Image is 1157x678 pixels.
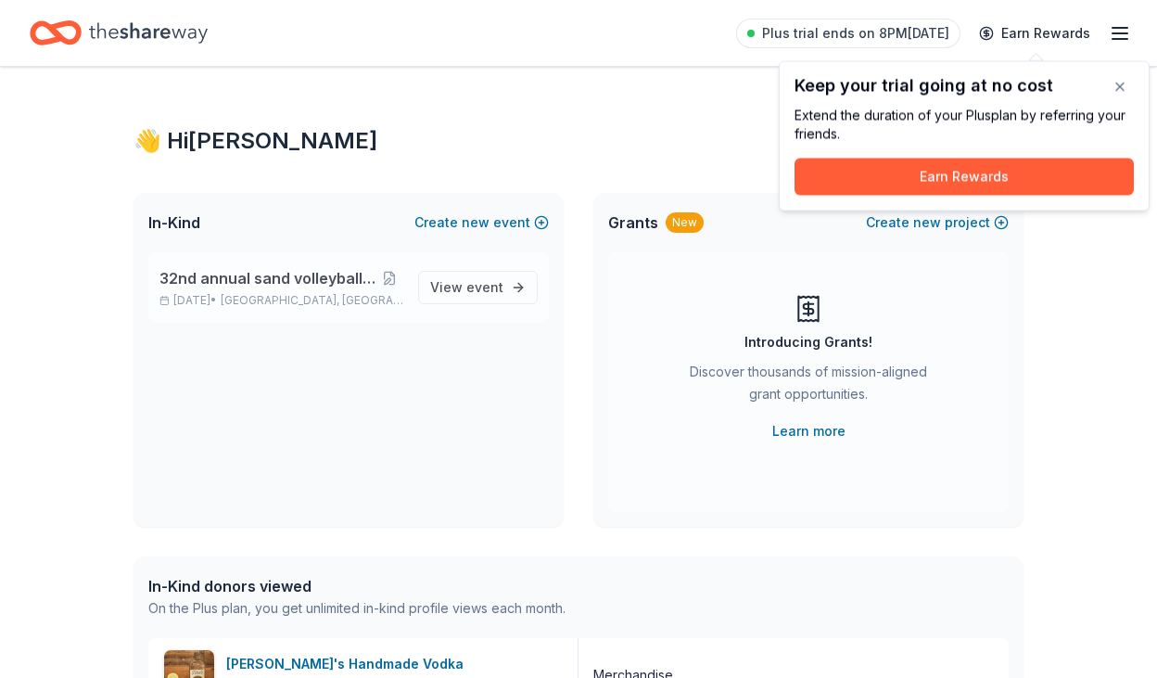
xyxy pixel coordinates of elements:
[462,211,489,234] span: new
[795,159,1134,196] button: Earn Rewards
[466,279,503,295] span: event
[221,293,403,308] span: [GEOGRAPHIC_DATA], [GEOGRAPHIC_DATA]
[159,267,375,289] span: 32nd annual sand volleyball tournament
[666,212,704,233] div: New
[226,653,471,675] div: [PERSON_NAME]'s Handmade Vodka
[913,211,941,234] span: new
[795,107,1134,144] div: Extend the duration of your Plus plan by referring your friends.
[133,126,1023,156] div: 👋 Hi [PERSON_NAME]
[148,597,566,620] div: On the Plus plan, you get unlimited in-kind profile views each month.
[159,293,403,308] p: [DATE] •
[148,211,200,234] span: In-Kind
[418,271,538,304] a: View event
[148,575,566,597] div: In-Kind donors viewed
[744,331,872,353] div: Introducing Grants!
[30,11,208,55] a: Home
[772,420,845,442] a: Learn more
[968,17,1101,50] a: Earn Rewards
[682,361,934,413] div: Discover thousands of mission-aligned grant opportunities.
[414,211,549,234] button: Createnewevent
[795,77,1134,96] div: Keep your trial going at no cost
[430,276,503,299] span: View
[866,211,1009,234] button: Createnewproject
[608,211,658,234] span: Grants
[762,22,949,45] span: Plus trial ends on 8PM[DATE]
[736,19,960,48] a: Plus trial ends on 8PM[DATE]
